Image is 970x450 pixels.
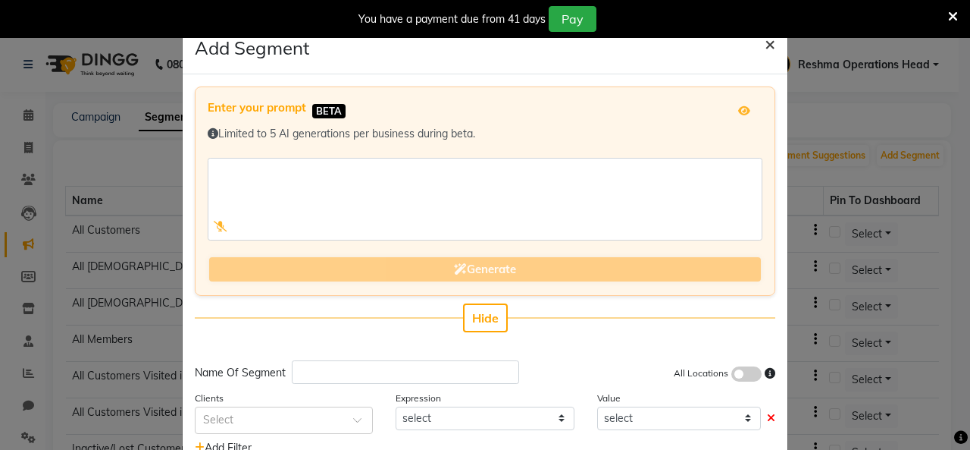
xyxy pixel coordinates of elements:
label: Value [597,392,621,405]
div: You have a payment due from 41 days [358,11,546,27]
button: Pay [549,6,596,32]
label: Expression [396,392,441,405]
span: Hide [472,310,499,326]
div: Limited to 5 AI generations per business during beta. [208,126,762,142]
label: All Locations [674,367,728,380]
button: Hide [463,304,508,332]
label: Enter your prompt [208,99,306,117]
label: Clients [195,392,224,405]
h4: Add Segment [195,34,309,61]
span: BETA [312,104,346,118]
button: Close [753,22,787,65]
span: × [765,32,775,55]
div: Name Of Segment [195,365,286,381]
